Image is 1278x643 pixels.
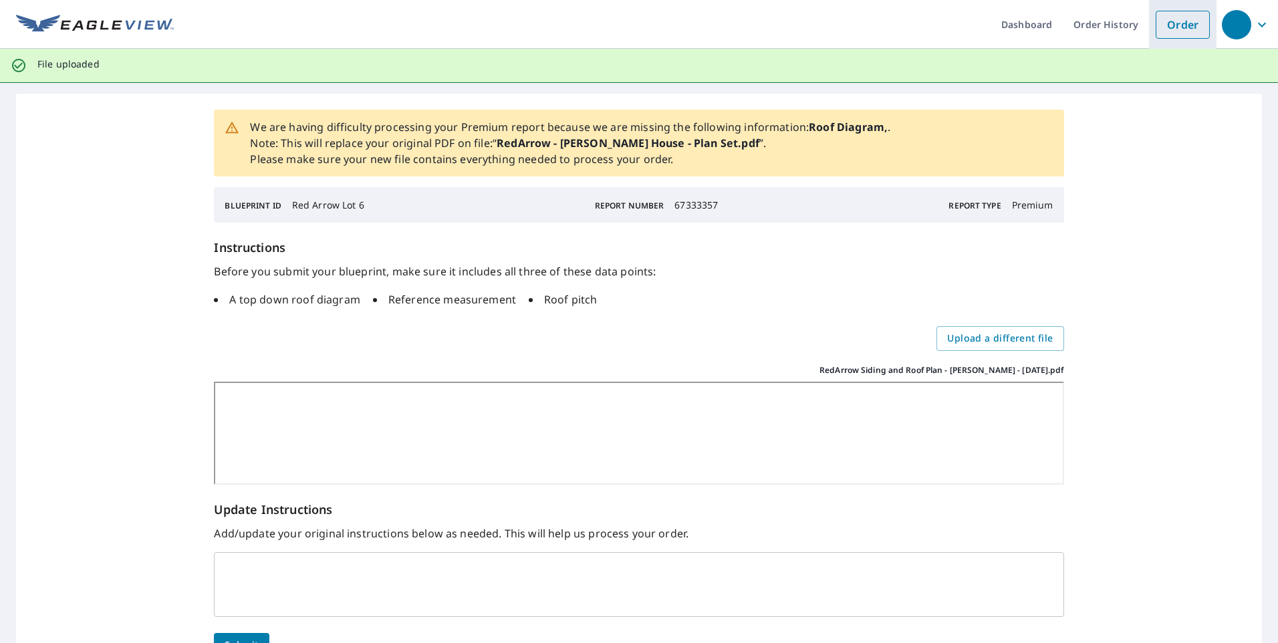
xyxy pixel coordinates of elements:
li: Roof pitch [529,291,598,307]
img: EV Logo [16,15,174,35]
label: Upload a different file [936,326,1063,351]
strong: RedArrow - [PERSON_NAME] House - Plan Set.pdf [497,136,759,150]
iframe: RedArrow Siding and Roof Plan - Heller - 9.9.25.pdf [214,382,1063,485]
p: Red Arrow Lot 6 [292,198,364,212]
p: Before you submit your blueprint, make sure it includes all three of these data points: [214,263,1063,279]
p: File uploaded [37,58,100,70]
p: Premium [1012,198,1053,212]
a: Order [1156,11,1210,39]
p: Blueprint ID [225,200,281,212]
p: Report Type [948,200,1001,212]
p: Update Instructions [214,501,1063,519]
p: Report Number [595,200,664,212]
li: A top down roof diagram [214,291,360,307]
strong: Roof Diagram, [809,120,888,134]
p: We are having difficulty processing your Premium report because we are missing the following info... [250,119,890,167]
p: Add/update your original instructions below as needed. This will help us process your order. [214,525,1063,541]
li: Reference measurement [373,291,516,307]
span: Upload a different file [947,330,1053,347]
h6: Instructions [214,239,1063,257]
p: RedArrow Siding and Roof Plan - [PERSON_NAME] - [DATE].pdf [819,364,1064,376]
p: 67333357 [674,198,718,212]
